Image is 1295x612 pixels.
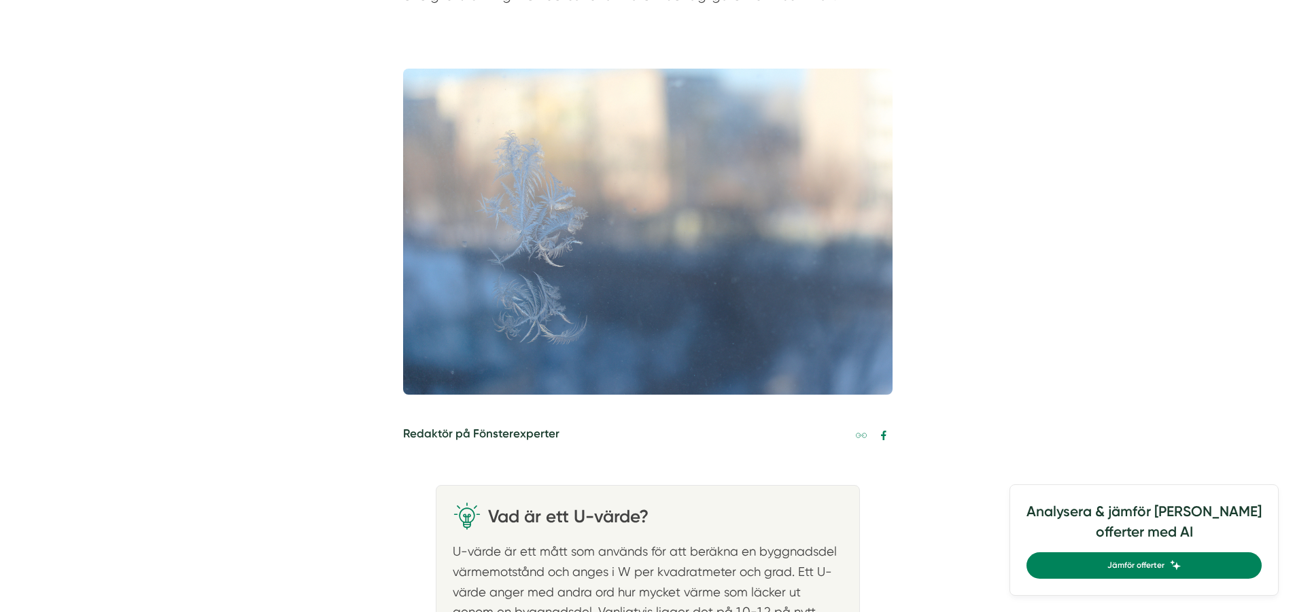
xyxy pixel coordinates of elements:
a: Kopiera länk [853,427,870,444]
a: Dela på Facebook [876,427,893,444]
h5: Redaktör på Fönsterexperter [403,425,559,446]
span: Jämför offerter [1107,559,1164,572]
img: uvärde fönster, uvärde på fönster [403,69,893,395]
h3: Vad är ett U-värde? [488,502,649,529]
a: Jämför offerter [1026,552,1262,579]
svg: Facebook [878,430,889,441]
h4: Analysera & jämför [PERSON_NAME] offerter med AI [1026,501,1262,552]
